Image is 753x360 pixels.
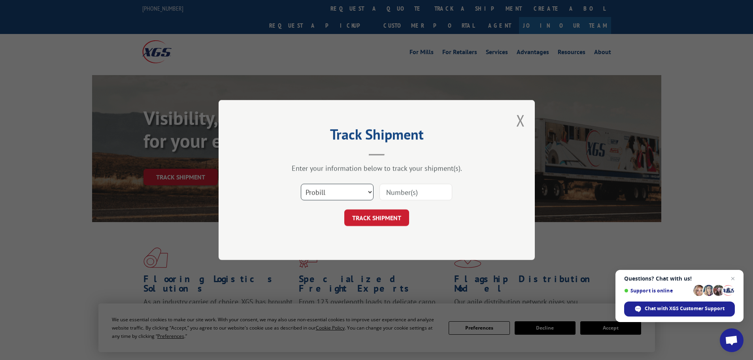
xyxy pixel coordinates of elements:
[344,209,409,226] button: TRACK SHIPMENT
[379,184,452,200] input: Number(s)
[720,328,744,352] a: Open chat
[258,129,495,144] h2: Track Shipment
[624,275,735,282] span: Questions? Chat with us!
[258,164,495,173] div: Enter your information below to track your shipment(s).
[624,288,691,294] span: Support is online
[516,110,525,131] button: Close modal
[624,302,735,317] span: Chat with XGS Customer Support
[645,305,725,312] span: Chat with XGS Customer Support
